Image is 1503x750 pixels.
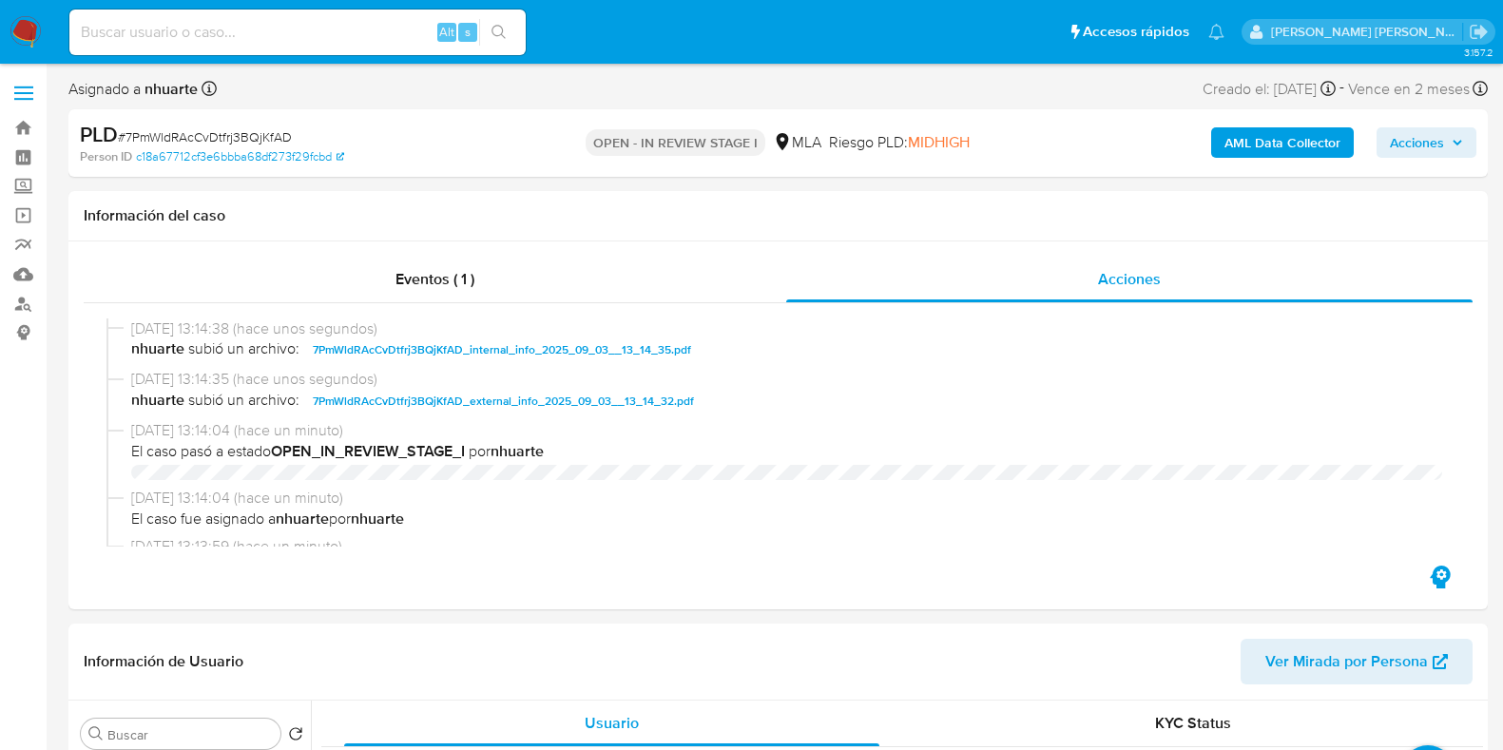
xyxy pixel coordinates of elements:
span: [DATE] 13:14:04 (hace un minuto) [131,488,1442,509]
p: OPEN - IN REVIEW STAGE I [586,129,765,156]
span: Alt [439,23,454,41]
div: Creado el: [DATE] [1203,76,1336,102]
span: subió un archivo: [188,390,299,413]
b: AML Data Collector [1224,127,1340,158]
span: El caso fue asignado a por [131,509,1442,529]
p: noelia.huarte@mercadolibre.com [1271,23,1463,41]
span: El caso pasó a estado por [131,441,1442,462]
span: [DATE] 13:14:04 (hace un minuto) [131,420,1442,441]
div: MLA [773,132,821,153]
span: [DATE] 13:14:38 (hace unos segundos) [131,318,1442,339]
a: Notificaciones [1208,24,1224,40]
button: 7PmWldRAcCvDtfrj3BQjKfAD_external_info_2025_09_03__13_14_32.pdf [303,390,703,413]
span: Vence en 2 meses [1348,79,1470,100]
button: Ver Mirada por Persona [1241,639,1473,684]
span: Asignado a [68,79,198,100]
span: [DATE] 13:13:59 (hace un minuto) [131,536,1442,557]
b: nhuarte [491,440,544,462]
span: MIDHIGH [908,131,970,153]
input: Buscar [107,726,273,743]
input: Buscar usuario o caso... [69,20,526,45]
b: PLD [80,119,118,149]
b: OPEN_IN_REVIEW_STAGE_I [271,440,465,462]
b: nhuarte [131,338,184,361]
span: - [1339,76,1344,102]
b: nhuarte [141,78,198,100]
span: Accesos rápidos [1083,22,1189,42]
b: nhuarte [131,390,184,413]
button: search-icon [479,19,518,46]
span: subió un archivo: [188,338,299,361]
span: 7PmWldRAcCvDtfrj3BQjKfAD_external_info_2025_09_03__13_14_32.pdf [313,390,694,413]
h1: Información de Usuario [84,652,243,671]
a: c18a67712cf3e6bbba68df273f29fcbd [136,148,344,165]
b: Person ID [80,148,132,165]
span: s [465,23,471,41]
span: KYC Status [1155,712,1231,734]
b: nhuarte [276,508,329,529]
button: Volver al orden por defecto [288,726,303,747]
span: [DATE] 13:14:35 (hace unos segundos) [131,369,1442,390]
h1: Información del caso [84,206,1473,225]
span: Riesgo PLD: [829,132,970,153]
a: Salir [1469,22,1489,42]
button: 7PmWldRAcCvDtfrj3BQjKfAD_internal_info_2025_09_03__13_14_35.pdf [303,338,701,361]
span: # 7PmWldRAcCvDtfrj3BQjKfAD [118,127,292,146]
button: Buscar [88,726,104,741]
button: AML Data Collector [1211,127,1354,158]
span: Ver Mirada por Persona [1265,639,1428,684]
span: Acciones [1390,127,1444,158]
button: Acciones [1377,127,1476,158]
span: Usuario [585,712,639,734]
span: Acciones [1098,268,1161,290]
b: nhuarte [351,508,404,529]
span: Eventos ( 1 ) [395,268,474,290]
span: 7PmWldRAcCvDtfrj3BQjKfAD_internal_info_2025_09_03__13_14_35.pdf [313,338,691,361]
